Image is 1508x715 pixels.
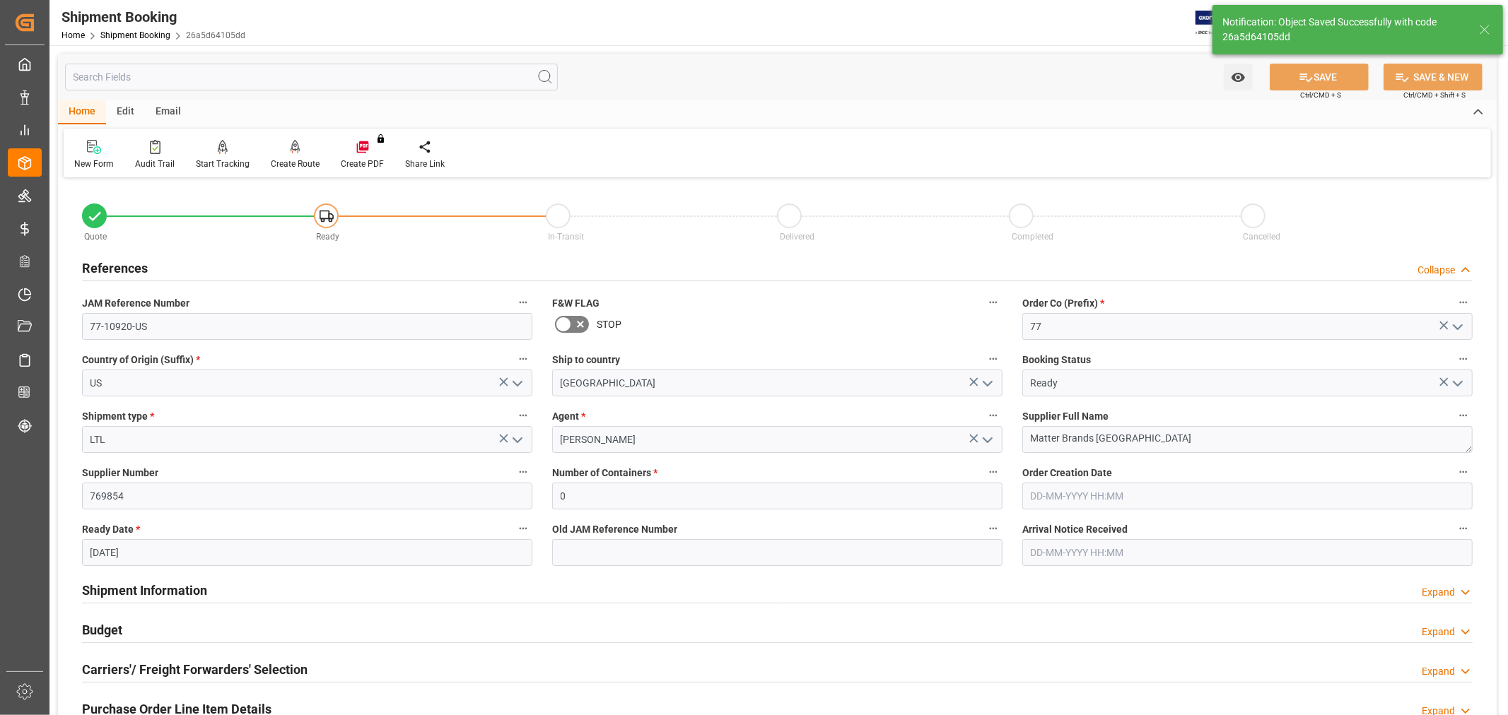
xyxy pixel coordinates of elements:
[976,372,998,394] button: open menu
[1222,15,1466,45] div: Notification: Object Saved Successfully with code 26a5d64105dd
[1403,90,1466,100] span: Ctrl/CMD + Shift + S
[1422,664,1455,679] div: Expand
[1012,232,1053,242] span: Completed
[984,519,1003,538] button: Old JAM Reference Number
[145,100,192,124] div: Email
[62,6,245,28] div: Shipment Booking
[552,409,585,424] span: Agent
[100,30,170,40] a: Shipment Booking
[405,158,445,170] div: Share Link
[85,232,107,242] span: Quote
[780,232,814,242] span: Delivered
[552,353,620,367] span: Ship to country
[514,519,532,538] button: Ready Date *
[1196,11,1244,35] img: Exertis%20JAM%20-%20Email%20Logo.jpg_1722504956.jpg
[1418,263,1455,278] div: Collapse
[1022,539,1473,566] input: DD-MM-YYYY HH:MM
[1446,316,1468,338] button: open menu
[1270,64,1369,90] button: SAVE
[82,522,140,537] span: Ready Date
[514,350,532,368] button: Country of Origin (Suffix) *
[506,429,527,451] button: open menu
[82,370,532,396] input: Type to search/select
[82,620,122,639] h2: Budget
[65,64,558,90] input: Search Fields
[58,100,106,124] div: Home
[984,406,1003,425] button: Agent *
[74,158,114,170] div: New Form
[1022,483,1473,509] input: DD-MM-YYYY HH:MM
[82,581,207,600] h2: Shipment Information
[552,522,677,537] span: Old JAM Reference Number
[514,406,532,425] button: Shipment type *
[196,158,250,170] div: Start Tracking
[316,232,339,242] span: Ready
[82,466,158,480] span: Supplier Number
[1022,296,1104,311] span: Order Co (Prefix)
[506,372,527,394] button: open menu
[1454,350,1473,368] button: Booking Status
[1022,353,1091,367] span: Booking Status
[1022,426,1473,453] textarea: Matter Brands [GEOGRAPHIC_DATA]
[135,158,175,170] div: Audit Trail
[597,317,621,332] span: STOP
[976,429,998,451] button: open menu
[1454,463,1473,481] button: Order Creation Date
[1022,522,1128,537] span: Arrival Notice Received
[1454,406,1473,425] button: Supplier Full Name
[1446,372,1468,394] button: open menu
[106,100,145,124] div: Edit
[1244,232,1281,242] span: Cancelled
[548,232,584,242] span: In-Transit
[984,350,1003,368] button: Ship to country
[1022,466,1112,480] span: Order Creation Date
[82,539,532,566] input: DD-MM-YYYY
[984,293,1003,312] button: F&W FLAG
[984,463,1003,481] button: Number of Containers *
[1022,409,1109,424] span: Supplier Full Name
[1422,585,1455,600] div: Expand
[1384,64,1483,90] button: SAVE & NEW
[1422,625,1455,639] div: Expand
[514,293,532,312] button: JAM Reference Number
[82,259,148,278] h2: References
[62,30,85,40] a: Home
[552,466,657,480] span: Number of Containers
[82,409,154,424] span: Shipment type
[82,660,308,679] h2: Carriers'/ Freight Forwarders' Selection
[514,463,532,481] button: Supplier Number
[82,296,189,311] span: JAM Reference Number
[1224,64,1253,90] button: open menu
[1300,90,1341,100] span: Ctrl/CMD + S
[1454,293,1473,312] button: Order Co (Prefix) *
[1454,519,1473,538] button: Arrival Notice Received
[82,353,200,367] span: Country of Origin (Suffix)
[552,296,600,311] span: F&W FLAG
[271,158,320,170] div: Create Route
